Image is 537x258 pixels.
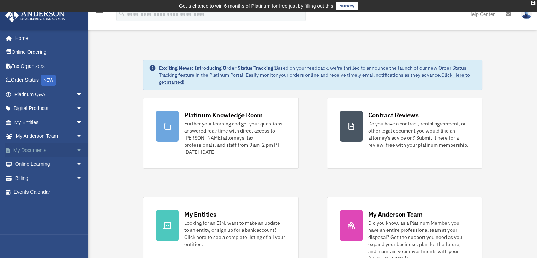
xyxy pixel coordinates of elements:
div: Platinum Knowledge Room [184,111,263,119]
img: Anderson Advisors Platinum Portal [3,8,67,22]
a: Platinum Knowledge Room Further your learning and get your questions answered real-time with dire... [143,98,298,169]
img: User Pic [521,9,532,19]
span: arrow_drop_down [76,129,90,144]
a: Online Ordering [5,45,94,59]
a: Online Learningarrow_drop_down [5,157,94,171]
i: menu [95,10,104,18]
div: My Anderson Team [368,210,423,219]
a: Tax Organizers [5,59,94,73]
div: Further your learning and get your questions answered real-time with direct access to [PERSON_NAM... [184,120,285,156]
div: Looking for an EIN, want to make an update to an entity, or sign up for a bank account? Click her... [184,219,285,248]
span: arrow_drop_down [76,171,90,186]
a: Digital Productsarrow_drop_down [5,101,94,116]
a: Platinum Q&Aarrow_drop_down [5,87,94,101]
a: Billingarrow_drop_down [5,171,94,185]
span: arrow_drop_down [76,87,90,102]
a: My Documentsarrow_drop_down [5,143,94,157]
div: Based on your feedback, we're thrilled to announce the launch of our new Order Status Tracking fe... [159,64,476,86]
div: close [531,1,535,5]
a: My Entitiesarrow_drop_down [5,115,94,129]
i: search [118,10,126,17]
strong: Exciting News: Introducing Order Status Tracking! [159,65,275,71]
span: arrow_drop_down [76,101,90,116]
div: Get a chance to win 6 months of Platinum for free just by filling out this [179,2,333,10]
a: My Anderson Teamarrow_drop_down [5,129,94,143]
a: survey [336,2,358,10]
div: NEW [41,75,56,86]
a: menu [95,12,104,18]
div: Do you have a contract, rental agreement, or other legal document you would like an attorney's ad... [368,120,469,148]
a: Contract Reviews Do you have a contract, rental agreement, or other legal document you would like... [327,98,482,169]
div: Contract Reviews [368,111,419,119]
a: Order StatusNEW [5,73,94,88]
a: Events Calendar [5,185,94,199]
span: arrow_drop_down [76,157,90,172]
a: Click Here to get started! [159,72,470,85]
a: Home [5,31,90,45]
span: arrow_drop_down [76,143,90,158]
span: arrow_drop_down [76,115,90,130]
div: My Entities [184,210,216,219]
